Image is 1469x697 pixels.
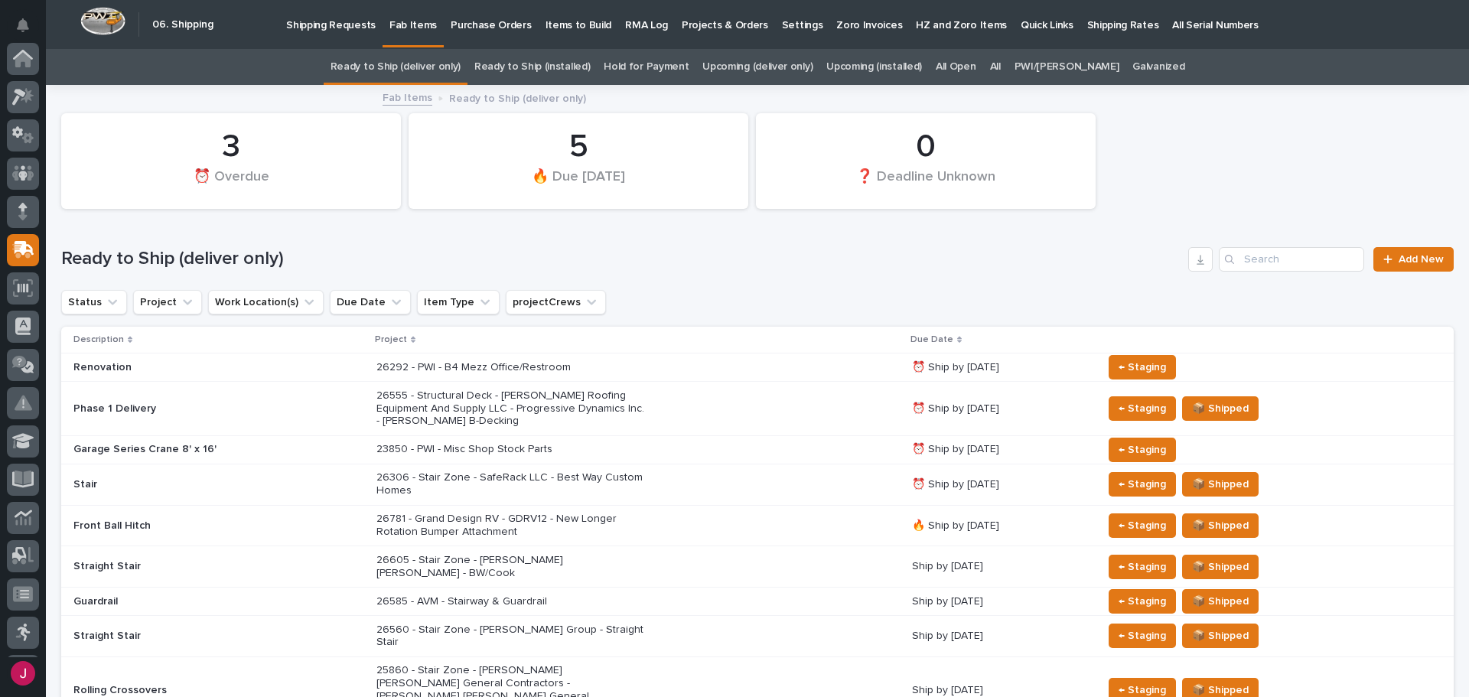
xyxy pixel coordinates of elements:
button: 📦 Shipped [1182,555,1259,579]
button: ← Staging [1109,355,1176,379]
span: 📦 Shipped [1192,516,1249,535]
span: ← Staging [1119,399,1166,418]
tr: Front Ball Hitch26781 - Grand Design RV - GDRV12 - New Longer Rotation Bumper Attachment🔥 Ship by... [61,505,1454,546]
p: Front Ball Hitch [73,519,341,533]
span: 📦 Shipped [1192,399,1249,418]
button: ← Staging [1109,555,1176,579]
a: All [990,49,1001,85]
p: 26605 - Stair Zone - [PERSON_NAME] [PERSON_NAME] - BW/Cook [376,554,644,580]
p: 26560 - Stair Zone - [PERSON_NAME] Group - Straight Stair [376,624,644,650]
p: Straight Stair [73,560,341,573]
tr: Straight Stair26560 - Stair Zone - [PERSON_NAME] Group - Straight StairShip by [DATE]← Staging📦 S... [61,616,1454,657]
div: Notifications [19,18,39,43]
button: ← Staging [1109,589,1176,614]
p: ⏰ Ship by [DATE] [912,478,1090,491]
button: ← Staging [1109,438,1176,462]
button: Notifications [7,9,39,41]
button: 📦 Shipped [1182,472,1259,497]
button: ← Staging [1109,624,1176,648]
tr: Phase 1 Delivery26555 - Structural Deck - [PERSON_NAME] Roofing Equipment And Supply LLC - Progre... [61,382,1454,436]
a: Upcoming (installed) [826,49,922,85]
button: Status [61,290,127,314]
a: All Open [936,49,976,85]
h1: Ready to Ship (deliver only) [61,248,1182,270]
div: 3 [87,128,375,166]
p: Project [375,331,407,348]
a: Ready to Ship (deliver only) [331,49,461,85]
button: projectCrews [506,290,606,314]
span: ← Staging [1119,358,1166,376]
tr: Stair26306 - Stair Zone - SafeRack LLC - Best Way Custom Homes⏰ Ship by [DATE]← Staging📦 Shipped [61,464,1454,505]
p: ⏰ Ship by [DATE] [912,443,1090,456]
p: Rolling Crossovers [73,684,341,697]
span: Add New [1399,254,1444,265]
button: Project [133,290,202,314]
p: Guardrail [73,595,341,608]
p: 26781 - Grand Design RV - GDRV12 - New Longer Rotation Bumper Attachment [376,513,644,539]
p: Ship by [DATE] [912,684,1090,697]
span: 📦 Shipped [1192,558,1249,576]
p: 26555 - Structural Deck - [PERSON_NAME] Roofing Equipment And Supply LLC - Progressive Dynamics I... [376,389,644,428]
p: Ship by [DATE] [912,595,1090,608]
a: Galvanized [1132,49,1184,85]
p: Garage Series Crane 8' x 16' [73,443,341,456]
a: Upcoming (deliver only) [702,49,813,85]
p: Ready to Ship (deliver only) [449,89,586,106]
tr: Straight Stair26605 - Stair Zone - [PERSON_NAME] [PERSON_NAME] - BW/CookShip by [DATE]← Staging📦 ... [61,546,1454,588]
button: 📦 Shipped [1182,513,1259,538]
button: users-avatar [7,657,39,689]
span: 📦 Shipped [1192,475,1249,493]
p: 26306 - Stair Zone - SafeRack LLC - Best Way Custom Homes [376,471,644,497]
input: Search [1219,247,1364,272]
a: Ready to Ship (installed) [474,49,590,85]
div: ❓ Deadline Unknown [782,168,1070,200]
p: Stair [73,478,341,491]
span: ← Staging [1119,558,1166,576]
button: Due Date [330,290,411,314]
div: 5 [435,128,722,166]
button: Work Location(s) [208,290,324,314]
div: 🔥 Due [DATE] [435,168,722,200]
p: Description [73,331,124,348]
p: Straight Stair [73,630,341,643]
a: Hold for Payment [604,49,689,85]
button: 📦 Shipped [1182,624,1259,648]
p: 26292 - PWI - B4 Mezz Office/Restroom [376,361,644,374]
div: 0 [782,128,1070,166]
a: PWI/[PERSON_NAME] [1015,49,1119,85]
div: ⏰ Overdue [87,168,375,200]
tr: Renovation26292 - PWI - B4 Mezz Office/Restroom⏰ Ship by [DATE]← Staging [61,353,1454,382]
a: Add New [1373,247,1454,272]
h2: 06. Shipping [152,18,213,31]
span: ← Staging [1119,516,1166,535]
p: 🔥 Ship by [DATE] [912,519,1090,533]
span: ← Staging [1119,475,1166,493]
a: Fab Items [383,88,432,106]
button: Item Type [417,290,500,314]
tr: Garage Series Crane 8' x 16'23850 - PWI - Misc Shop Stock Parts⏰ Ship by [DATE]← Staging [61,435,1454,464]
button: ← Staging [1109,472,1176,497]
p: Due Date [910,331,953,348]
span: 📦 Shipped [1192,627,1249,645]
p: Ship by [DATE] [912,630,1090,643]
p: 23850 - PWI - Misc Shop Stock Parts [376,443,644,456]
tr: Guardrail26585 - AVM - Stairway & GuardrailShip by [DATE]← Staging📦 Shipped [61,588,1454,616]
img: Workspace Logo [80,7,125,35]
p: ⏰ Ship by [DATE] [912,361,1090,374]
span: ← Staging [1119,627,1166,645]
span: ← Staging [1119,592,1166,611]
span: 📦 Shipped [1192,592,1249,611]
button: 📦 Shipped [1182,396,1259,421]
p: ⏰ Ship by [DATE] [912,402,1090,415]
span: ← Staging [1119,441,1166,459]
p: Renovation [73,361,341,374]
button: ← Staging [1109,513,1176,538]
p: Ship by [DATE] [912,560,1090,573]
p: 26585 - AVM - Stairway & Guardrail [376,595,644,608]
button: ← Staging [1109,396,1176,421]
p: Phase 1 Delivery [73,402,341,415]
button: 📦 Shipped [1182,589,1259,614]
